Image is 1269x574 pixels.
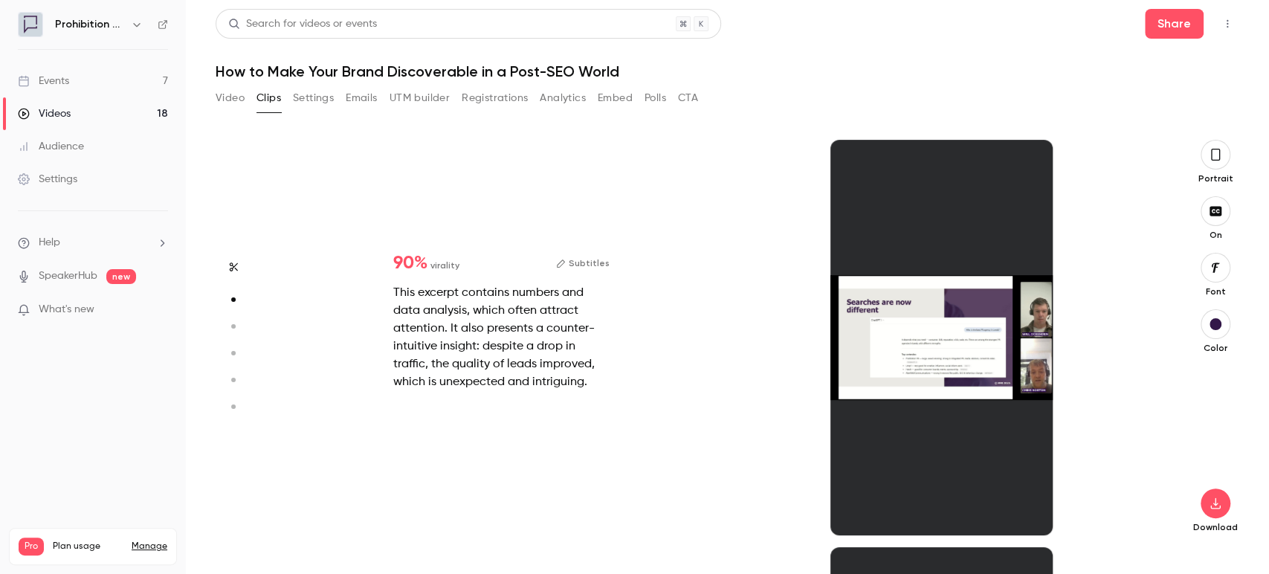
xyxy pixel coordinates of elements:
[1145,9,1204,39] button: Share
[556,254,610,272] button: Subtitles
[216,86,245,110] button: Video
[678,86,698,110] button: CTA
[430,259,459,272] span: virality
[393,254,427,272] span: 90 %
[1215,12,1239,36] button: Top Bar Actions
[19,13,42,36] img: Prohibition PR
[106,269,136,284] span: new
[390,86,450,110] button: UTM builder
[1192,229,1239,241] p: On
[346,86,377,110] button: Emails
[150,303,168,317] iframe: Noticeable Trigger
[228,16,377,32] div: Search for videos or events
[53,541,123,552] span: Plan usage
[39,302,94,317] span: What's new
[256,86,281,110] button: Clips
[39,268,97,284] a: SpeakerHub
[1192,286,1239,297] p: Font
[19,538,44,555] span: Pro
[55,17,125,32] h6: Prohibition PR
[1192,172,1239,184] p: Portrait
[540,86,586,110] button: Analytics
[18,139,84,154] div: Audience
[18,106,71,121] div: Videos
[18,74,69,88] div: Events
[462,86,528,110] button: Registrations
[39,235,60,251] span: Help
[1192,342,1239,354] p: Color
[1192,521,1239,533] p: Download
[645,86,666,110] button: Polls
[18,235,168,251] li: help-dropdown-opener
[598,86,633,110] button: Embed
[393,284,610,391] div: This excerpt contains numbers and data analysis, which often attract attention. It also presents ...
[18,172,77,187] div: Settings
[132,541,167,552] a: Manage
[293,86,334,110] button: Settings
[216,62,1239,80] h1: How to Make Your Brand Discoverable in a Post-SEO World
